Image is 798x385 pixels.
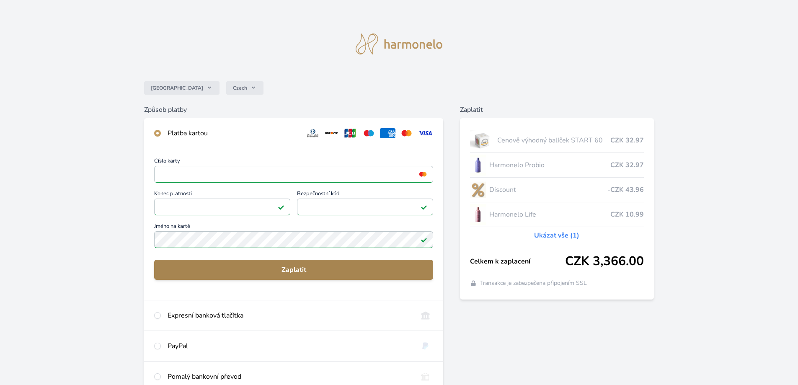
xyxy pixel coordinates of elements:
[470,179,486,200] img: discount-lo.png
[421,204,427,210] img: Platné pole
[380,128,395,138] img: amex.svg
[168,128,298,138] div: Platba kartou
[168,310,411,320] div: Expresní banková tlačítka
[343,128,358,138] img: jcb.svg
[480,279,587,287] span: Transakce je zabezpečena připojením SSL
[305,128,320,138] img: diners.svg
[301,201,429,213] iframe: Iframe pro bezpečnostní kód
[297,191,433,199] span: Bezpečnostní kód
[610,160,644,170] span: CZK 32.97
[610,209,644,220] span: CZK 10.99
[151,85,203,91] span: [GEOGRAPHIC_DATA]
[418,372,433,382] img: bankTransfer_IBAN.svg
[154,158,433,166] span: Číslo karty
[418,128,433,138] img: visa.svg
[158,168,429,180] iframe: Iframe pro číslo karty
[421,236,427,243] img: Platné pole
[361,128,377,138] img: maestro.svg
[470,130,494,151] img: start.jpg
[489,209,610,220] span: Harmonelo Life
[168,372,411,382] div: Pomalý bankovní převod
[418,341,433,351] img: paypal.svg
[144,81,220,95] button: [GEOGRAPHIC_DATA]
[226,81,263,95] button: Czech
[168,341,411,351] div: PayPal
[161,265,426,275] span: Zaplatit
[470,155,486,176] img: CLEAN_PROBIO_se_stinem_x-lo.jpg
[154,260,433,280] button: Zaplatit
[154,231,433,248] input: Jméno na kartěPlatné pole
[418,310,433,320] img: onlineBanking_CZ.svg
[144,105,443,115] h6: Způsob platby
[356,34,443,54] img: logo.svg
[470,256,565,266] span: Celkem k zaplacení
[607,185,644,195] span: -CZK 43.96
[399,128,414,138] img: mc.svg
[154,224,433,231] span: Jméno na kartě
[460,105,654,115] h6: Zaplatit
[233,85,247,91] span: Czech
[534,230,579,240] a: Ukázat vše (1)
[470,204,486,225] img: CLEAN_LIFE_se_stinem_x-lo.jpg
[278,204,284,210] img: Platné pole
[489,160,610,170] span: Harmonelo Probio
[497,135,610,145] span: Cenově výhodný balíček START 60
[154,191,290,199] span: Konec platnosti
[324,128,339,138] img: discover.svg
[417,171,429,178] img: mc
[158,201,287,213] iframe: Iframe pro datum vypršení platnosti
[610,135,644,145] span: CZK 32.97
[565,254,644,269] span: CZK 3,366.00
[489,185,607,195] span: Discount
